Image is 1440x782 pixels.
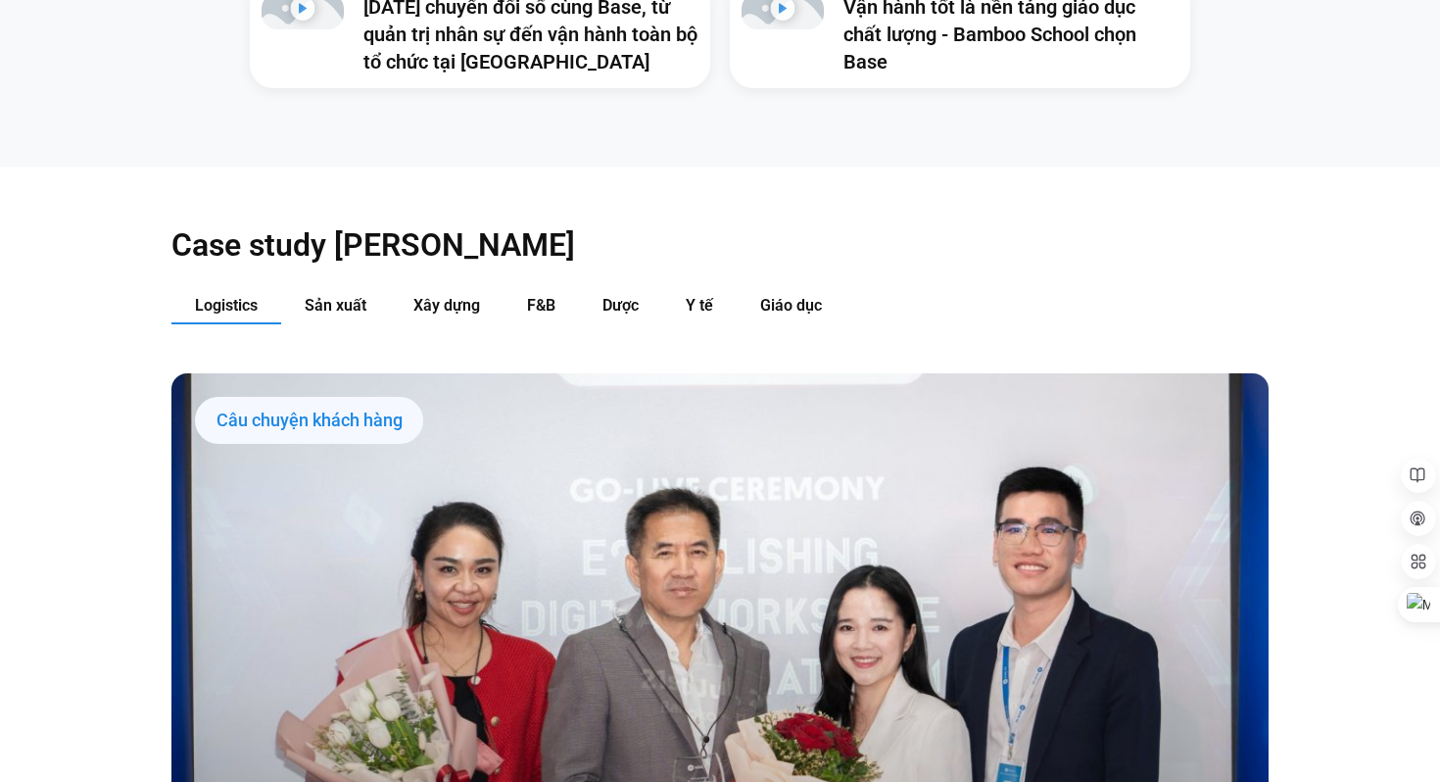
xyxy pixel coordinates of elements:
span: Sản xuất [305,296,366,315]
span: Y tế [686,296,713,315]
span: Dược [602,296,639,315]
span: Giáo dục [760,296,822,315]
span: Xây dựng [413,296,480,315]
span: F&B [527,296,555,315]
div: Câu chuyện khách hàng [195,397,423,444]
span: Logistics [195,296,258,315]
h2: Case study [PERSON_NAME] [171,225,1269,265]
